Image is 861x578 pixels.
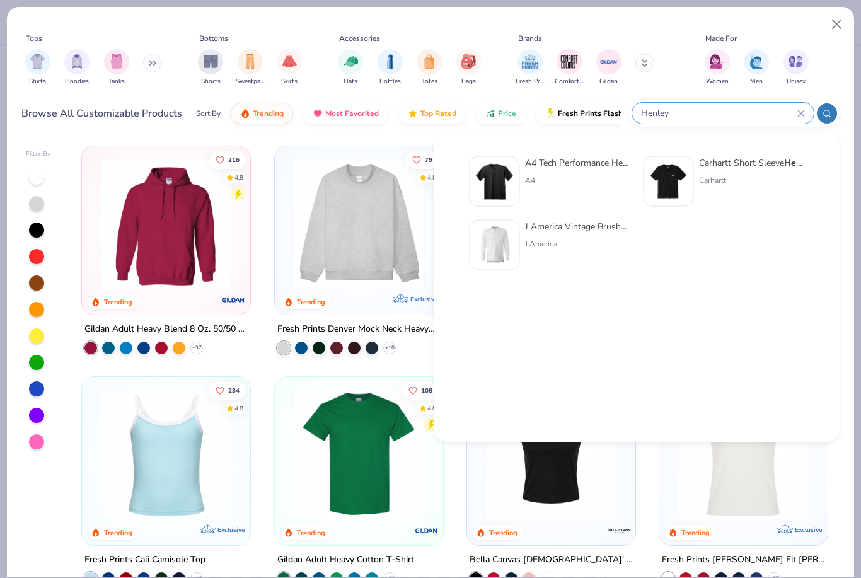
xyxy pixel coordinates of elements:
[417,49,442,86] div: filter for Totes
[710,54,724,69] img: Women Image
[196,108,221,119] div: Sort By
[104,49,129,86] button: filter button
[64,49,90,86] div: filter for Hoodies
[281,77,298,86] span: Skirts
[410,295,437,303] span: Exclusive
[420,108,456,118] span: Top Rated
[378,49,403,86] button: filter button
[240,108,250,118] img: trending.gif
[198,49,223,86] div: filter for Shorts
[234,173,243,182] div: 4.8
[560,52,579,71] img: Comfort Colors Image
[21,106,182,121] div: Browse All Customizable Products
[222,287,247,313] img: Gildan logo
[750,77,763,86] span: Men
[236,49,265,86] button: filter button
[84,552,205,568] div: Fresh Prints Cali Camisole Top
[287,159,430,289] img: f5d85501-0dbb-4ee4-b115-c08fa3845d83
[596,49,621,86] button: filter button
[422,77,437,86] span: Totes
[95,159,238,289] img: 01756b78-01f6-4cc6-8d8a-3c30c1a0c8ac
[749,54,763,69] img: Men Image
[277,49,302,86] button: filter button
[236,49,265,86] div: filter for Sweatpants
[25,49,50,86] button: filter button
[480,390,623,520] img: 8af284bf-0d00-45ea-9003-ce4b9a3194ad
[405,151,438,168] button: Like
[475,162,514,201] img: 8e1d3760-5f8a-49ad-a653-d1ab46cfe1c2
[414,518,439,543] img: Gildan logo
[555,49,584,86] button: filter button
[277,552,414,568] div: Gildan Adult Heavy Cotton T-Shirt
[402,382,438,400] button: Like
[795,526,822,534] span: Exclusive
[204,54,218,69] img: Shorts Image
[525,156,631,170] div: A4 Tech Performance Henley
[192,344,202,352] span: + 37
[545,108,555,118] img: flash.gif
[705,33,737,44] div: Made For
[555,49,584,86] div: filter for Comfort Colors
[789,54,803,69] img: Unisex Image
[516,49,545,86] button: filter button
[417,49,442,86] button: filter button
[555,77,584,86] span: Comfort Colors
[338,49,363,86] div: filter for Hats
[784,157,814,169] strong: Henley
[378,49,403,86] div: filter for Bottles
[287,390,430,520] img: db319196-8705-402d-8b46-62aaa07ed94f
[26,149,51,159] div: Filter By
[64,49,90,86] button: filter button
[525,238,631,250] div: J America
[516,49,545,86] div: filter for Fresh Prints
[705,49,730,86] button: filter button
[303,103,388,124] button: Most Favorited
[218,526,245,534] span: Exclusive
[70,54,84,69] img: Hoodies Image
[201,77,221,86] span: Shorts
[606,518,632,543] img: Bella + Canvas logo
[475,226,514,265] img: cf57cf0b-7cef-45de-9116-49df255bfa94
[706,77,729,86] span: Women
[521,52,540,71] img: Fresh Prints Image
[282,54,297,69] img: Skirts Image
[344,54,358,69] img: Hats Image
[456,49,482,86] div: filter for Bags
[649,162,688,201] img: 52cddbbb-a402-4b8e-b018-5e16c26084cf
[518,33,542,44] div: Brands
[744,49,769,86] button: filter button
[277,49,302,86] div: filter for Skirts
[744,49,769,86] div: filter for Men
[236,77,265,86] span: Sweatpants
[599,77,618,86] span: Gildan
[787,77,806,86] span: Unisex
[427,173,436,182] div: 4.8
[243,54,257,69] img: Sweatpants Image
[662,552,825,568] div: Fresh Prints [PERSON_NAME] Fit [PERSON_NAME] Shirt with Stripes
[456,49,482,86] button: filter button
[672,390,815,520] img: e5540c4d-e74a-4e58-9a52-192fe86bec9f
[313,108,323,118] img: most_fav.gif
[705,49,730,86] div: filter for Women
[30,54,45,69] img: Shirts Image
[783,49,809,86] button: filter button
[461,77,476,86] span: Bags
[525,175,631,186] div: A4
[783,49,809,86] div: filter for Unisex
[427,404,436,413] div: 4.8
[65,77,89,86] span: Hoodies
[228,388,240,394] span: 234
[825,13,849,37] button: Close
[209,151,246,168] button: Like
[640,106,797,120] input: Try "T-Shirt"
[398,103,466,124] button: Top Rated
[699,156,805,170] div: Carhartt Short Sleeve T-Shirt
[599,52,618,71] img: Gildan Image
[95,390,238,520] img: a25d9891-da96-49f3-a35e-76288174bf3a
[110,54,124,69] img: Tanks Image
[420,388,432,394] span: 108
[29,77,46,86] span: Shirts
[339,33,380,44] div: Accessories
[25,49,50,86] div: filter for Shirts
[408,108,418,118] img: TopRated.gif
